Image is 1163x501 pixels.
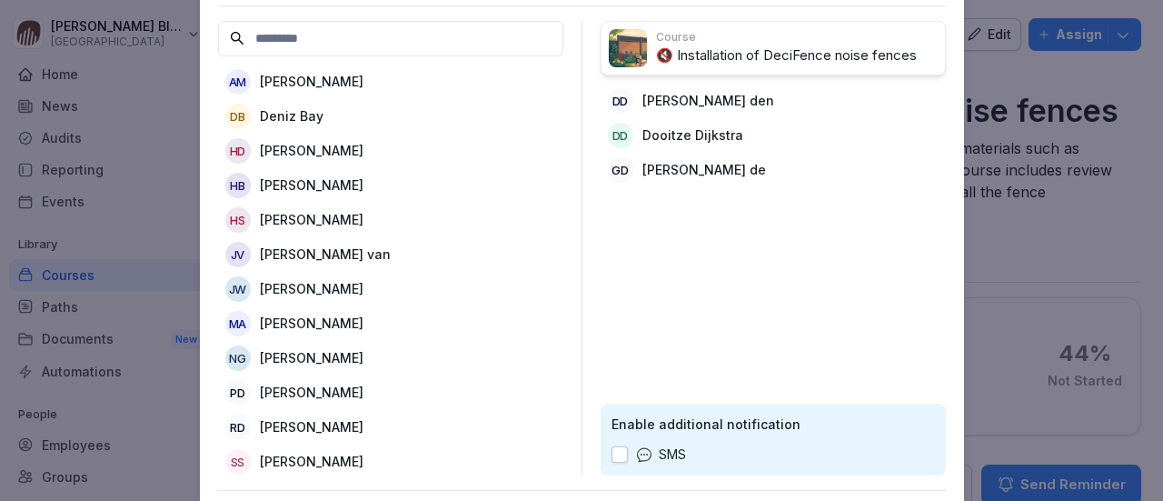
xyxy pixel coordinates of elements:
[225,207,251,233] div: HS
[225,104,251,129] div: DB
[260,106,323,125] p: Deniz Bay
[608,123,633,148] div: DD
[225,311,251,336] div: MA
[225,69,251,95] div: AM
[225,380,251,406] div: PD
[225,276,251,302] div: JW
[260,417,363,436] p: [PERSON_NAME]
[225,415,251,440] div: Rd
[608,157,633,183] div: Gd
[260,175,363,195] p: [PERSON_NAME]
[225,242,251,267] div: Jv
[608,88,633,114] div: Dd
[260,279,363,298] p: [PERSON_NAME]
[260,383,363,402] p: [PERSON_NAME]
[260,210,363,229] p: [PERSON_NAME]
[642,91,774,110] p: [PERSON_NAME] den
[260,72,363,91] p: [PERSON_NAME]
[642,125,743,145] p: Dooitze Dijkstra
[656,29,938,45] p: Course
[260,245,391,264] p: [PERSON_NAME] van
[225,449,251,475] div: SS
[611,415,935,434] p: Enable additional notification
[642,160,766,179] p: [PERSON_NAME] de
[659,445,686,465] p: SMS
[225,173,251,198] div: HB
[260,314,363,333] p: [PERSON_NAME]
[260,141,363,160] p: [PERSON_NAME]
[260,348,363,367] p: [PERSON_NAME]
[225,346,251,371] div: NG
[225,138,251,164] div: HD
[656,45,938,66] p: 🔇 Installation of DeciFence noise fences
[260,452,363,471] p: [PERSON_NAME]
